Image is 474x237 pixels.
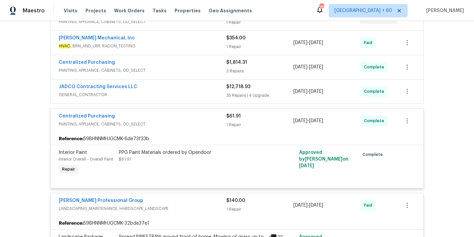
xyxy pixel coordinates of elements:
[334,7,392,14] span: [GEOGRAPHIC_DATA] + 60
[226,198,245,203] span: $140.00
[364,88,387,95] span: Complete
[226,206,293,213] div: 1 Repair
[226,92,293,99] div: 35 Repairs | 4 Upgrade
[59,150,87,155] span: Interior Paint
[64,7,77,14] span: Visits
[226,84,250,89] span: $12,718.93
[59,205,226,212] span: LANDSCAPING_MAINTENANCE, HARDSCAPE_LANDSCAPE
[226,60,247,65] span: $1,814.31
[59,43,226,49] span: , BRN_AND_LRR, RADON_TESTING
[59,84,137,89] a: JADCO Contracting Services LLC
[59,18,226,25] span: PAINTING, APPLIANCE, CABINETS, OD_SELECT
[226,36,246,40] span: $354.00
[309,40,323,45] span: [DATE]
[293,39,323,46] span: -
[226,68,293,74] div: 3 Repairs
[293,89,307,94] span: [DATE]
[293,65,307,69] span: [DATE]
[424,7,464,14] span: [PERSON_NAME]
[293,40,307,45] span: [DATE]
[293,118,307,123] span: [DATE]
[119,149,265,156] div: PPG Paint Materials ordered by Opendoor
[364,202,375,209] span: Paid
[319,4,324,11] div: 782
[364,64,387,70] span: Complete
[51,217,423,229] div: 59BHNNMHJGCMK-32bde37e1
[364,39,375,46] span: Paid
[226,43,293,50] div: 1 Repair
[59,36,135,40] a: [PERSON_NAME] Mechanical, Inc
[299,164,314,168] span: [DATE]
[114,7,145,14] span: Work Orders
[119,157,131,161] span: $61.91
[226,114,241,118] span: $61.91
[209,7,252,14] span: Geo Assignments
[59,60,115,65] a: Centralized Purchasing
[299,150,348,168] span: Approved by [PERSON_NAME] on
[59,91,226,98] span: GENERAL_CONTRACTOR
[59,198,143,203] a: [PERSON_NAME] Professional Group
[363,151,386,158] span: Complete
[226,122,293,128] div: 1 Repair
[293,203,307,208] span: [DATE]
[293,117,323,124] span: -
[153,8,167,13] span: Tasks
[59,67,226,74] span: PAINTING, APPLIANCE, CABINETS, OD_SELECT
[59,136,83,142] b: Reference:
[364,117,387,124] span: Complete
[59,114,115,118] a: Centralized Purchasing
[59,157,113,161] span: Interior Overall - Overall Paint
[23,7,45,14] span: Maestro
[226,19,293,26] div: 1 Repair
[59,220,83,227] b: Reference:
[309,203,323,208] span: [DATE]
[85,7,106,14] span: Projects
[309,89,323,94] span: [DATE]
[293,202,323,209] span: -
[59,166,78,173] span: Repair
[59,44,70,48] em: HVAC
[309,65,323,69] span: [DATE]
[175,7,201,14] span: Properties
[309,118,323,123] span: [DATE]
[293,88,323,95] span: -
[293,64,323,70] span: -
[59,121,226,128] span: PAINTING, APPLIANCE, CABINETS, OD_SELECT
[51,133,423,145] div: 59BHNNMHJGCMK-6de73f33b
